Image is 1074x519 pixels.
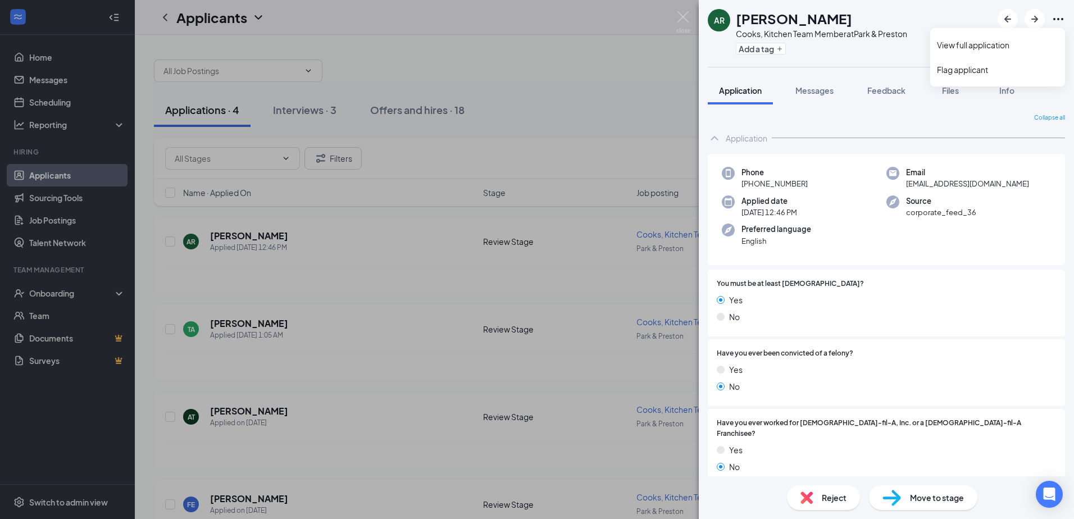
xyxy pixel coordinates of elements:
[999,85,1014,95] span: Info
[1052,12,1065,26] svg: Ellipses
[736,28,907,39] div: Cooks, Kitchen Team Member at Park & Preston
[729,311,740,323] span: No
[741,195,797,207] span: Applied date
[717,348,853,359] span: Have you ever been convicted of a felony?
[736,43,786,54] button: PlusAdd a tag
[1028,12,1041,26] svg: ArrowRight
[741,167,808,178] span: Phone
[1001,12,1014,26] svg: ArrowLeftNew
[741,207,797,218] span: [DATE] 12:46 PM
[906,167,1029,178] span: Email
[942,85,959,95] span: Files
[741,178,808,189] span: [PHONE_NUMBER]
[1025,9,1045,29] button: ArrowRight
[998,9,1018,29] button: ArrowLeftNew
[822,491,847,504] span: Reject
[714,15,725,26] div: AR
[717,418,1056,439] span: Have you ever worked for [DEMOGRAPHIC_DATA]-fil-A, Inc. or a [DEMOGRAPHIC_DATA]-fil-A Franchisee?
[906,207,976,218] span: corporate_feed_36
[717,279,864,289] span: You must be at least [DEMOGRAPHIC_DATA]?
[719,85,762,95] span: Application
[910,491,964,504] span: Move to stage
[1036,481,1063,508] div: Open Intercom Messenger
[795,85,834,95] span: Messages
[937,39,1058,51] a: View full application
[729,380,740,393] span: No
[726,133,767,144] div: Application
[729,461,740,473] span: No
[729,294,743,306] span: Yes
[741,224,811,235] span: Preferred language
[906,178,1029,189] span: [EMAIL_ADDRESS][DOMAIN_NAME]
[906,195,976,207] span: Source
[741,235,811,247] span: English
[867,85,905,95] span: Feedback
[708,131,721,145] svg: ChevronUp
[776,45,783,52] svg: Plus
[1034,113,1065,122] span: Collapse all
[729,363,743,376] span: Yes
[736,9,852,28] h1: [PERSON_NAME]
[729,444,743,456] span: Yes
